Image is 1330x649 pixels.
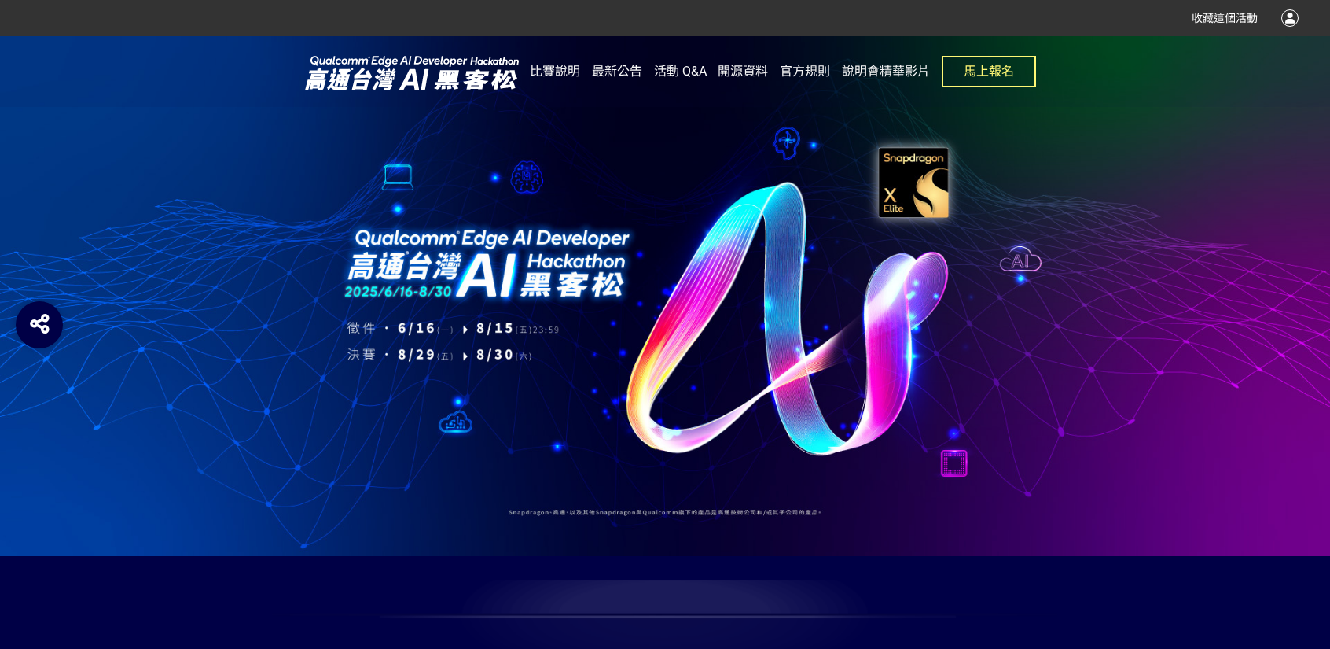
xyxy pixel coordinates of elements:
a: 說明會精華影片 [842,36,930,107]
span: 開源資料 [718,64,768,79]
button: 馬上報名 [942,56,1036,87]
span: 官方規則 [780,64,830,79]
a: 開源資料 [718,36,768,107]
a: 比賽說明 [530,36,580,107]
img: 2025高通台灣AI黑客松 [294,53,530,92]
span: 馬上報名 [964,64,1014,79]
a: 最新公告 [592,36,642,107]
span: 收藏這個活動 [1192,12,1258,24]
span: 說明會精華影片 [842,64,930,79]
span: 最新公告 [592,64,642,79]
a: 官方規則 [780,36,830,107]
span: 活動 Q&A [654,64,707,79]
span: 比賽說明 [530,64,580,79]
a: 活動 Q&A [654,36,707,107]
